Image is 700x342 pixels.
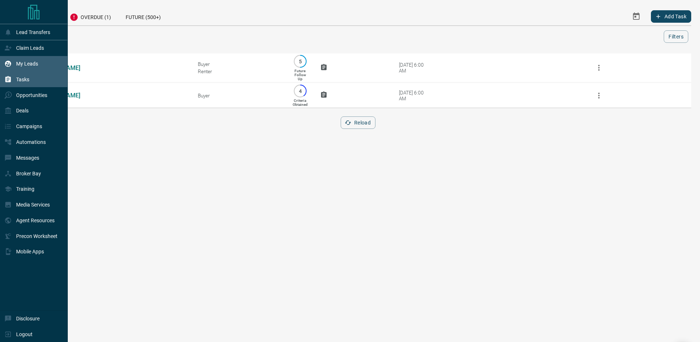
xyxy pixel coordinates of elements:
div: Future (500+) [118,7,168,25]
div: Renter [198,68,280,74]
div: [DATE] 6:00 AM [399,90,430,101]
button: Filters [664,30,688,43]
div: Buyer [198,93,280,98]
div: Buyer [198,61,280,67]
p: 4 [297,88,303,94]
div: Overdue (1) [62,7,118,25]
p: 5 [297,59,303,64]
button: Add Task [651,10,691,23]
p: Criteria Obtained [293,98,308,107]
button: Reload [341,116,375,129]
button: Select Date Range [627,8,645,25]
p: Future Follow Up [295,69,306,81]
div: [DATE] 6:00 AM [399,62,430,74]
